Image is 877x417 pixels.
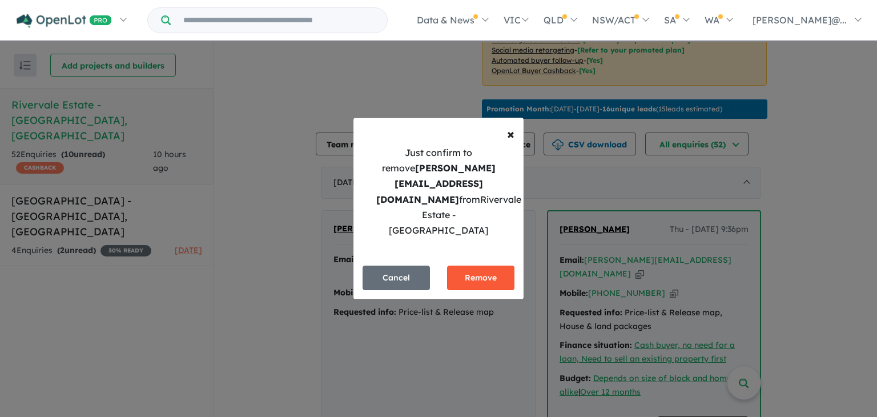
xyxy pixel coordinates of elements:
[363,145,514,238] div: Just confirm to remove from Rivervale Estate - [GEOGRAPHIC_DATA]
[376,162,496,205] strong: [PERSON_NAME][EMAIL_ADDRESS][DOMAIN_NAME]
[363,266,430,290] button: Cancel
[173,8,385,33] input: Try estate name, suburb, builder or developer
[17,14,112,28] img: Openlot PRO Logo White
[507,125,514,142] span: ×
[447,266,514,290] button: Remove
[753,14,847,26] span: [PERSON_NAME]@...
